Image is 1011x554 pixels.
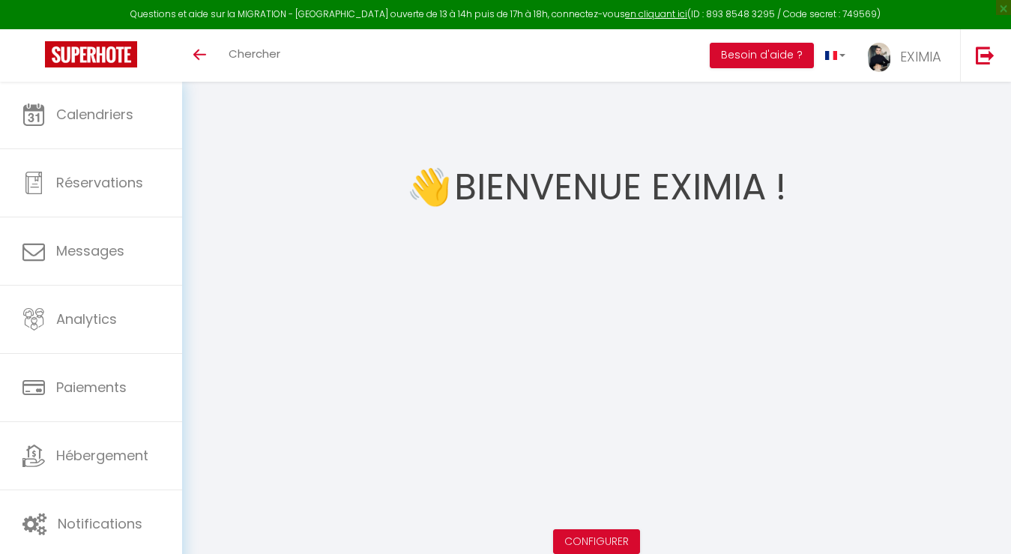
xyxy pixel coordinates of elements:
[45,41,137,67] img: Super Booking
[217,29,292,82] a: Chercher
[56,446,148,465] span: Hébergement
[56,310,117,328] span: Analytics
[56,241,124,260] span: Messages
[357,232,836,502] iframe: welcome-outil.mov
[56,378,127,397] span: Paiements
[454,142,786,232] h1: Bienvenue EXIMIA !
[900,47,941,66] span: EXIMIA
[625,7,687,20] a: en cliquant ici
[868,43,890,72] img: ...
[56,105,133,124] span: Calendriers
[58,514,142,533] span: Notifications
[229,46,280,61] span: Chercher
[976,46,995,64] img: logout
[407,159,452,215] span: 👋
[56,173,143,192] span: Réservations
[710,43,814,68] button: Besoin d'aide ?
[564,534,629,549] a: Configurer
[857,29,960,82] a: ... EXIMIA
